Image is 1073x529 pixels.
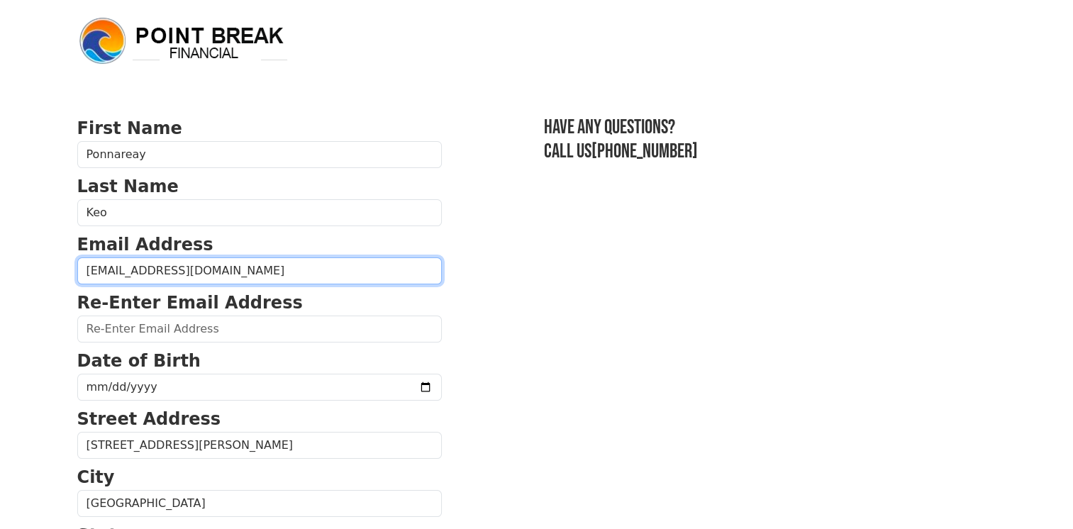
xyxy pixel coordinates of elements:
input: Email Address [77,257,442,284]
input: Re-Enter Email Address [77,316,442,343]
input: First Name [77,141,442,168]
h3: Call us [544,140,996,164]
strong: Last Name [77,177,179,196]
h3: Have any questions? [544,116,996,140]
strong: Date of Birth [77,351,201,371]
strong: Re-Enter Email Address [77,293,303,313]
img: logo.png [77,16,290,67]
a: [PHONE_NUMBER] [591,140,698,163]
strong: Email Address [77,235,213,255]
strong: Street Address [77,409,221,429]
input: City [77,490,442,517]
strong: First Name [77,118,182,138]
input: Street Address [77,432,442,459]
input: Last Name [77,199,442,226]
strong: City [77,467,115,487]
